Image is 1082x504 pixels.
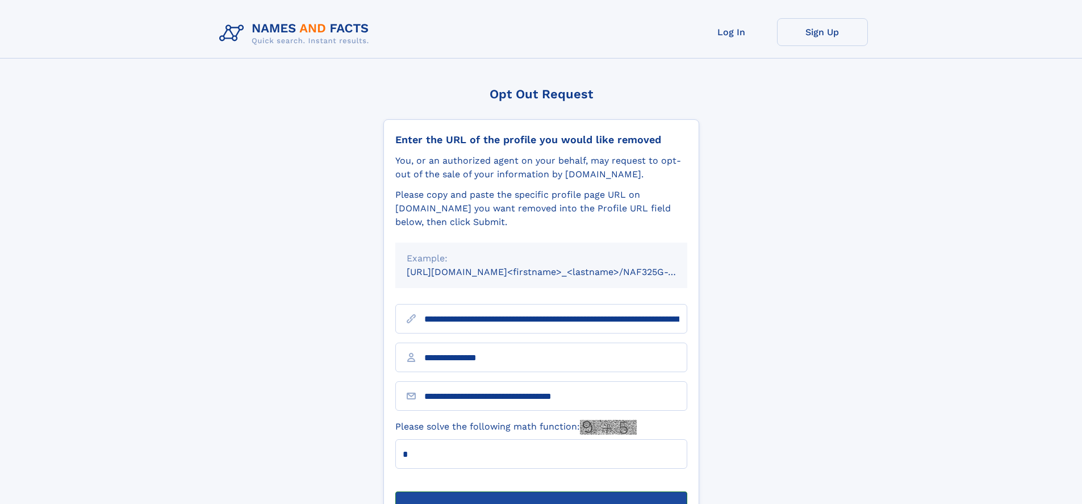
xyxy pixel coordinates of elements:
[395,420,637,435] label: Please solve the following math function:
[395,188,687,229] div: Please copy and paste the specific profile page URL on [DOMAIN_NAME] you want removed into the Pr...
[215,18,378,49] img: Logo Names and Facts
[395,134,687,146] div: Enter the URL of the profile you would like removed
[686,18,777,46] a: Log In
[407,266,709,277] small: [URL][DOMAIN_NAME]<firstname>_<lastname>/NAF325G-xxxxxxxx
[777,18,868,46] a: Sign Up
[383,87,699,101] div: Opt Out Request
[395,154,687,181] div: You, or an authorized agent on your behalf, may request to opt-out of the sale of your informatio...
[407,252,676,265] div: Example:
